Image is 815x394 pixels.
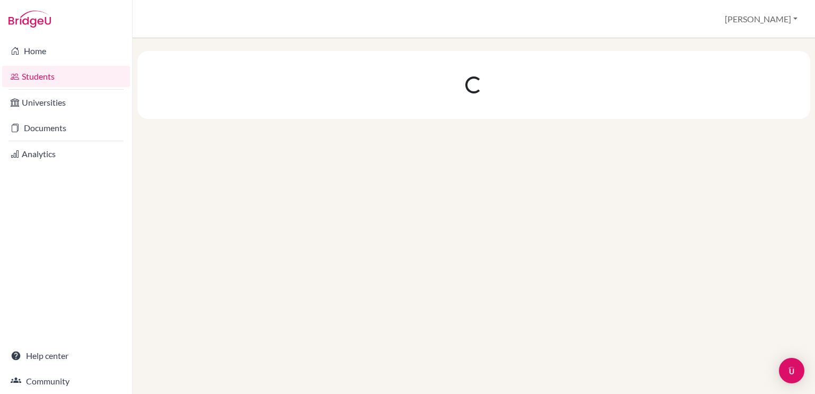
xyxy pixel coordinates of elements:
[2,66,130,87] a: Students
[2,40,130,62] a: Home
[720,9,802,29] button: [PERSON_NAME]
[2,117,130,139] a: Documents
[779,358,804,383] div: Open Intercom Messenger
[2,143,130,165] a: Analytics
[2,345,130,366] a: Help center
[2,371,130,392] a: Community
[8,11,51,28] img: Bridge-U
[2,92,130,113] a: Universities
